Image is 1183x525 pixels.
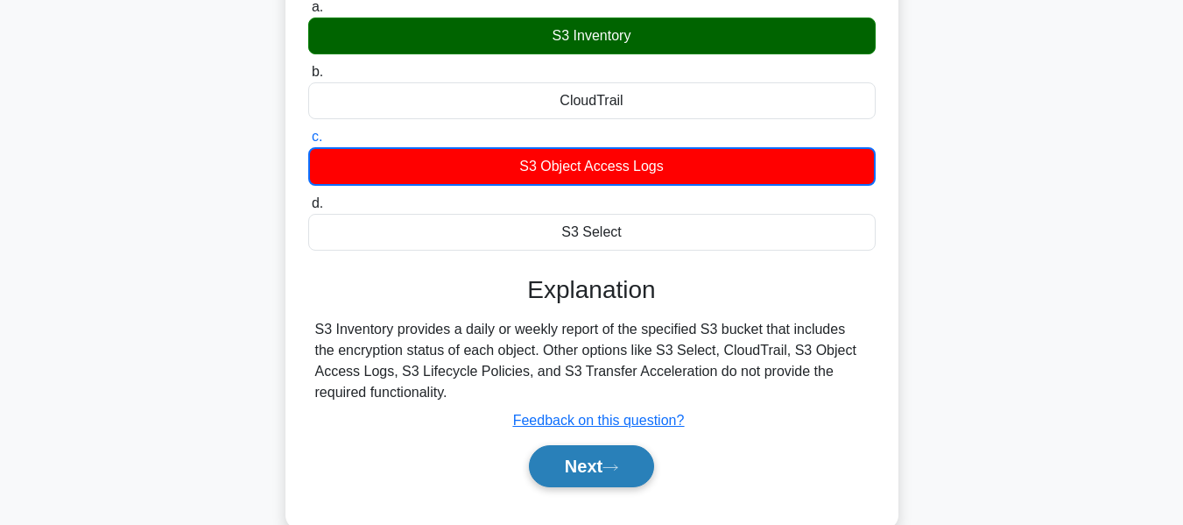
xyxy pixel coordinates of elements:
[319,275,865,305] h3: Explanation
[308,82,876,119] div: CloudTrail
[312,195,323,210] span: d.
[308,147,876,186] div: S3 Object Access Logs
[308,214,876,251] div: S3 Select
[312,64,323,79] span: b.
[513,413,685,428] a: Feedback on this question?
[315,319,869,403] div: S3 Inventory provides a daily or weekly report of the specified S3 bucket that includes the encry...
[312,129,322,144] span: c.
[308,18,876,54] div: S3 Inventory
[529,445,654,487] button: Next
